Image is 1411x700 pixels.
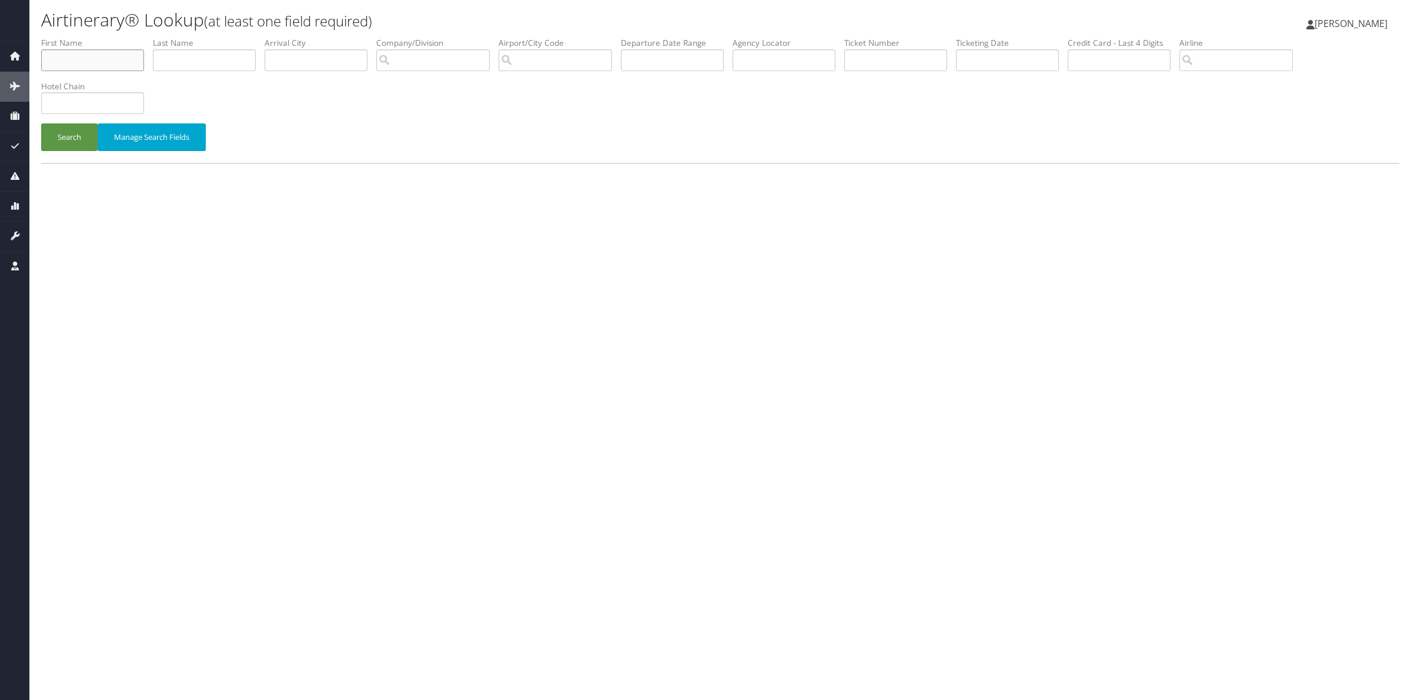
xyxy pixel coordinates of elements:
a: [PERSON_NAME] [1306,6,1399,41]
label: Last Name [153,37,265,49]
label: Ticket Number [844,37,956,49]
label: Airline [1179,37,1302,49]
button: Search [41,123,98,151]
label: Airport/City Code [499,37,621,49]
label: Agency Locator [733,37,844,49]
small: (at least one field required) [204,11,372,31]
label: First Name [41,37,153,49]
label: Company/Division [376,37,499,49]
label: Ticketing Date [956,37,1068,49]
label: Departure Date Range [621,37,733,49]
button: Manage Search Fields [98,123,206,151]
span: [PERSON_NAME] [1315,17,1387,30]
label: Hotel Chain [41,81,153,92]
h1: Airtinerary® Lookup [41,8,947,32]
label: Credit Card - Last 4 Digits [1068,37,1179,49]
label: Arrival City [265,37,376,49]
